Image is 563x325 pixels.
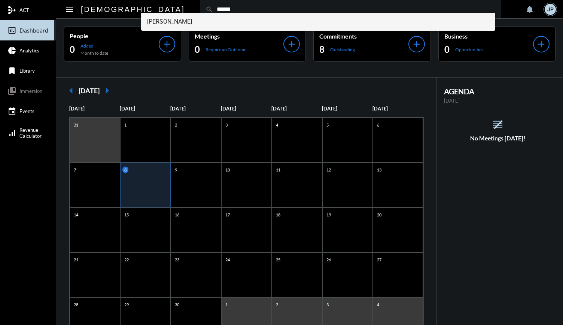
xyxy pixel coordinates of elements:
span: Analytics [19,48,39,54]
p: 31 [72,122,80,128]
p: 3 [223,122,229,128]
p: 6 [375,122,381,128]
p: 30 [173,301,181,308]
span: Immersion [19,88,42,94]
p: 7 [72,167,78,173]
p: 11 [274,167,282,173]
p: 25 [274,256,282,263]
h2: 8 [319,43,325,55]
p: 10 [223,167,232,173]
p: 3 [325,301,331,308]
h5: No Meetings [DATE]! [436,135,560,142]
mat-icon: insert_chart_outlined [7,26,16,35]
p: 5 [325,122,331,128]
p: [DATE] [271,106,322,112]
h2: 0 [70,43,75,55]
p: [DATE] [120,106,170,112]
span: Revenue Calculator [19,127,42,139]
p: Outstanding [330,47,355,52]
mat-icon: notifications [525,5,534,14]
p: 18 [274,212,282,218]
p: 21 [72,256,80,263]
p: [DATE] [444,98,552,104]
p: People [70,32,159,39]
button: Toggle sidenav [62,2,77,17]
span: Events [19,108,34,114]
mat-icon: collections_bookmark [7,86,16,95]
p: 2 [173,122,179,128]
mat-icon: add [286,39,297,49]
span: Dashboard [19,27,48,34]
p: Added [80,43,108,49]
p: 1 [122,122,128,128]
p: 4 [375,301,381,308]
p: 24 [223,256,232,263]
p: 14 [72,212,80,218]
p: Require an Outcome [206,47,246,52]
p: Meetings [195,33,284,40]
p: 16 [173,212,181,218]
span: Library [19,68,35,74]
p: 19 [325,212,333,218]
span: ACT [19,7,29,13]
p: 1 [223,301,229,308]
mat-icon: search [206,6,213,13]
p: 13 [375,167,383,173]
p: 23 [173,256,181,263]
div: JP [545,4,556,15]
p: 20 [375,212,383,218]
mat-icon: add [411,39,422,49]
p: Opportunities [455,47,483,52]
p: Commitments [319,33,408,40]
span: [PERSON_NAME] [147,13,490,31]
p: Month to date [80,50,108,56]
mat-icon: arrow_left [64,83,79,98]
h2: [DEMOGRAPHIC_DATA] [81,3,185,15]
p: 4 [274,122,280,128]
p: [DATE] [372,106,423,112]
h2: AGENDA [444,87,552,96]
h2: 0 [444,43,450,55]
p: 27 [375,256,383,263]
p: [DATE] [322,106,372,112]
p: 26 [325,256,333,263]
mat-icon: bookmark [7,66,16,75]
mat-icon: add [536,39,547,49]
mat-icon: pie_chart [7,46,16,55]
p: 12 [325,167,333,173]
mat-icon: event [7,107,16,116]
h2: 0 [195,43,200,55]
p: [DATE] [221,106,271,112]
mat-icon: reorder [492,118,504,131]
p: 9 [173,167,179,173]
p: 17 [223,212,232,218]
p: 29 [122,301,131,308]
p: [DATE] [69,106,120,112]
h2: [DATE] [79,86,100,95]
p: 22 [122,256,131,263]
mat-icon: signal_cellular_alt [7,128,16,137]
p: [DATE] [170,106,221,112]
mat-icon: Side nav toggle icon [65,5,74,14]
mat-icon: mediation [7,6,16,15]
p: 2 [274,301,280,308]
mat-icon: add [162,39,172,49]
p: 28 [72,301,80,308]
p: Business [444,33,533,40]
p: 15 [122,212,131,218]
p: 8 [122,167,128,173]
mat-icon: arrow_right [100,83,115,98]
